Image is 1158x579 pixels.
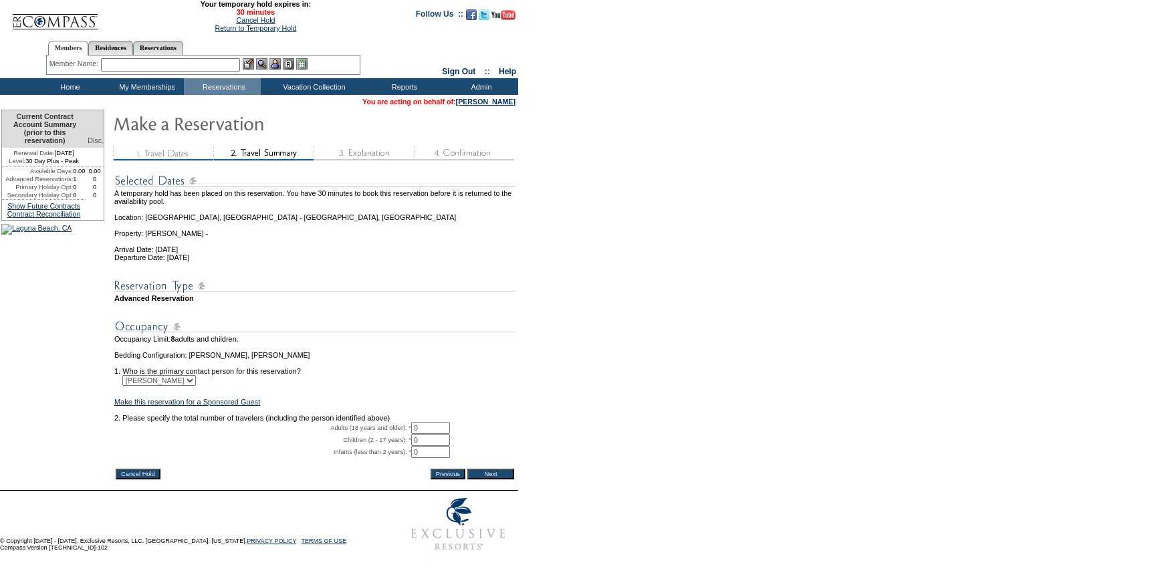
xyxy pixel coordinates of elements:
img: step1_state3.gif [113,146,213,160]
td: Property: [PERSON_NAME] - [114,221,515,237]
img: subTtlOccupancy.gif [114,318,515,335]
a: Residences [88,41,133,55]
img: subTtlSelectedDates.gif [114,172,515,189]
td: 0 [86,183,104,191]
img: Reservations [283,58,294,70]
td: Bedding Configuration: [PERSON_NAME], [PERSON_NAME] [114,351,515,359]
td: 0 [86,175,104,183]
img: Subscribe to our YouTube Channel [491,10,515,20]
img: Follow us on Twitter [479,9,489,20]
input: Cancel Hold [116,469,160,479]
a: Subscribe to our YouTube Channel [491,13,515,21]
td: 0.00 [86,167,104,175]
span: :: [485,67,490,76]
td: A temporary hold has been placed on this reservation. You have 30 minutes to book this reservatio... [114,189,515,205]
span: Disc. [88,136,104,144]
td: Secondary Holiday Opt: [2,191,73,199]
td: Follow Us :: [416,8,463,24]
img: Laguna Beach, CA [1,224,72,235]
a: Members [48,41,89,55]
td: Location: [GEOGRAPHIC_DATA], [GEOGRAPHIC_DATA] - [GEOGRAPHIC_DATA], [GEOGRAPHIC_DATA] [114,205,515,221]
a: Reservations [133,41,183,55]
a: Return to Temporary Hold [215,24,297,32]
td: 2. Please specify the total number of travelers (including the person identified above) [114,414,515,422]
td: 0 [73,183,86,191]
span: Renewal Date: [13,149,54,157]
td: Reservations [184,78,261,95]
span: 30 minutes [105,8,406,16]
img: Compass Home [11,3,98,30]
td: 0.00 [73,167,86,175]
td: Admin [441,78,518,95]
td: Home [30,78,107,95]
td: 1. Who is the primary contact person for this reservation? [114,359,515,375]
a: [PERSON_NAME] [456,98,515,106]
td: Children (2 - 17 years): * [114,434,411,446]
td: My Memberships [107,78,184,95]
td: Primary Holiday Opt: [2,183,73,191]
a: Follow us on Twitter [479,13,489,21]
input: Next [467,469,514,479]
img: b_edit.gif [243,58,254,70]
td: [DATE] [2,148,86,157]
img: Become our fan on Facebook [466,9,477,20]
td: Vacation Collection [261,78,364,95]
a: Show Future Contracts [7,202,80,210]
span: You are acting on behalf of: [362,98,515,106]
a: Cancel Hold [236,16,275,24]
a: PRIVACY POLICY [247,538,296,544]
td: Infants (less than 2 years): * [114,446,411,458]
a: Become our fan on Facebook [466,13,477,21]
img: Make Reservation [113,110,380,136]
td: 0 [86,191,104,199]
div: Member Name: [49,58,101,70]
td: Departure Date: [DATE] [114,253,515,261]
td: Available Days: [2,167,73,175]
td: Adults (18 years and older): * [114,422,411,434]
a: Contract Reconciliation [7,210,81,218]
span: 8 [170,335,175,343]
td: 1 [73,175,86,183]
td: Reports [364,78,441,95]
td: Occupancy Limit: adults and children. [114,335,515,343]
a: TERMS OF USE [302,538,347,544]
span: Level: [9,157,25,165]
img: step2_state2.gif [213,146,314,160]
td: Advanced Reservation [114,294,515,302]
img: subTtlResType.gif [114,277,515,294]
img: step4_state1.gif [414,146,514,160]
a: Sign Out [442,67,475,76]
a: Make this reservation for a Sponsored Guest [114,398,260,406]
td: Arrival Date: [DATE] [114,237,515,253]
img: b_calculator.gif [296,58,308,70]
input: Previous [431,469,465,479]
td: 30 Day Plus - Peak [2,157,86,167]
img: Exclusive Resorts [398,491,518,558]
img: Impersonate [269,58,281,70]
td: Current Contract Account Summary (prior to this reservation) [2,110,86,148]
td: Advanced Reservations: [2,175,73,183]
img: View [256,58,267,70]
img: step3_state1.gif [314,146,414,160]
a: Help [499,67,516,76]
td: 0 [73,191,86,199]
